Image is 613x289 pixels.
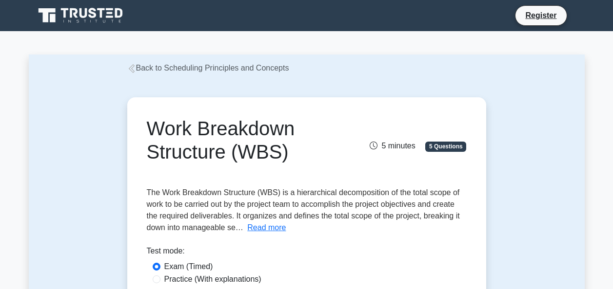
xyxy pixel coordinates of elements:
span: 5 minutes [370,142,415,150]
h1: Work Breakdown Structure (WBS) [147,117,356,163]
span: 5 Questions [425,142,466,151]
a: Back to Scheduling Principles and Concepts [127,64,289,72]
div: Test mode: [147,245,467,261]
label: Practice (With explanations) [164,273,261,285]
label: Exam (Timed) [164,261,213,272]
span: The Work Breakdown Structure (WBS) is a hierarchical decomposition of the total scope of work to ... [147,188,460,232]
button: Read more [247,222,286,234]
a: Register [519,9,562,21]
